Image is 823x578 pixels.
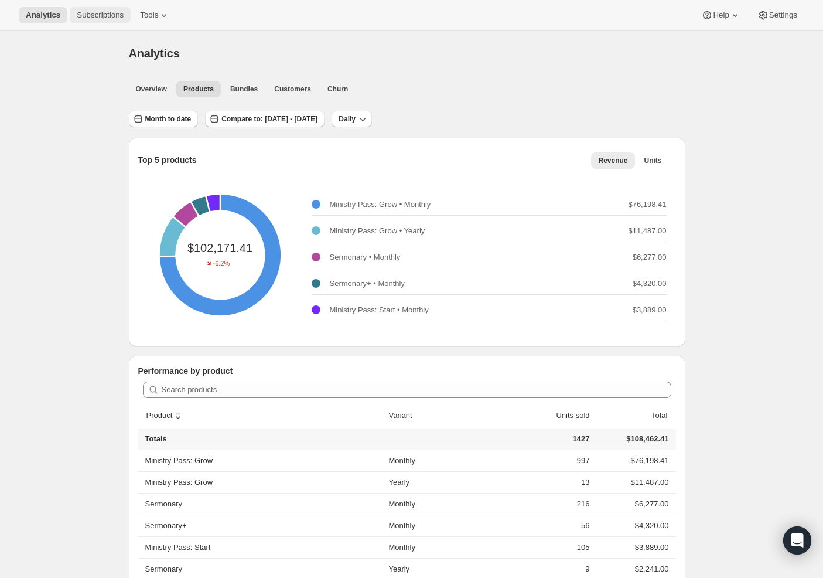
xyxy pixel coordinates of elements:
td: Monthly [385,493,511,515]
td: $6,277.00 [593,493,676,515]
button: Total [638,404,669,427]
th: Sermonary+ [138,515,385,536]
button: Settings [750,7,804,23]
p: $4,320.00 [633,278,667,290]
span: Compare to: [DATE] - [DATE] [221,114,317,124]
span: Churn [327,84,348,94]
div: Open Intercom Messenger [783,526,811,555]
td: 216 [512,493,593,515]
th: Ministry Pass: Grow [138,450,385,471]
p: $3,889.00 [633,304,667,316]
td: Monthly [385,515,511,536]
span: Overview [136,84,167,94]
span: Help [713,11,729,20]
span: Month to date [145,114,192,124]
button: Units sold [542,404,591,427]
td: 1427 [512,429,593,450]
p: $11,487.00 [628,225,666,237]
span: Customers [274,84,311,94]
span: Products [183,84,214,94]
button: Analytics [19,7,67,23]
button: Subscriptions [70,7,131,23]
p: Ministry Pass: Grow • Monthly [330,199,431,210]
p: Performance by product [138,365,676,377]
p: Sermonary+ • Monthly [330,278,405,290]
p: Ministry Pass: Grow • Yearly [330,225,425,237]
td: $4,320.00 [593,515,676,536]
p: Ministry Pass: Start • Monthly [330,304,429,316]
td: $108,462.41 [593,429,676,450]
span: Tools [140,11,158,20]
td: $3,889.00 [593,536,676,558]
th: Sermonary [138,493,385,515]
td: 997 [512,450,593,471]
span: Revenue [598,156,627,165]
span: Subscriptions [77,11,124,20]
td: 56 [512,515,593,536]
button: Compare to: [DATE] - [DATE] [205,111,325,127]
p: $76,198.41 [628,199,666,210]
span: Analytics [26,11,60,20]
span: Bundles [230,84,258,94]
td: $11,487.00 [593,471,676,493]
p: $6,277.00 [633,251,667,263]
input: Search products [162,382,671,398]
th: Ministry Pass: Start [138,536,385,558]
button: Month to date [129,111,199,127]
button: Help [694,7,747,23]
td: Yearly [385,471,511,493]
td: 13 [512,471,593,493]
button: sort ascending byProduct [145,404,186,427]
td: $76,198.41 [593,450,676,471]
th: Totals [138,429,385,450]
span: Settings [769,11,797,20]
span: Daily [339,114,356,124]
td: Monthly [385,536,511,558]
button: Variant [387,404,425,427]
button: Tools [133,7,177,23]
td: 105 [512,536,593,558]
td: Monthly [385,450,511,471]
th: Ministry Pass: Grow [138,471,385,493]
p: Sermonary • Monthly [330,251,401,263]
span: Analytics [129,47,180,60]
p: Top 5 products [138,154,197,166]
span: Units [644,156,662,165]
button: Daily [332,111,372,127]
